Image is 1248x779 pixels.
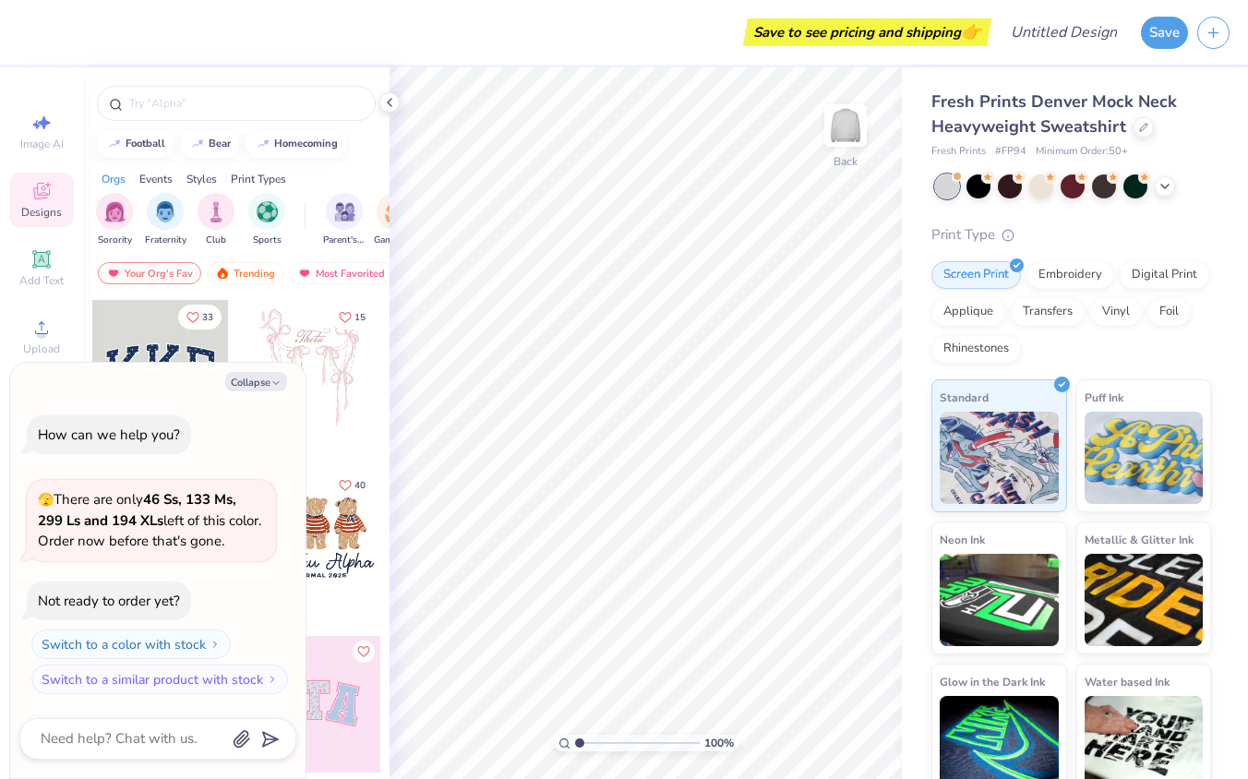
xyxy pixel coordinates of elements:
[323,193,366,247] button: filter button
[102,171,126,187] div: Orgs
[107,138,122,150] img: trend_line.gif
[198,193,234,247] div: filter for Club
[827,107,864,144] img: Back
[98,262,201,284] div: Your Org's Fav
[323,234,366,247] span: Parent's Weekend
[215,267,230,280] img: trending.gif
[931,298,1005,326] div: Applique
[257,201,278,222] img: Sports Image
[834,153,858,170] div: Back
[38,592,180,610] div: Not ready to order yet?
[374,234,416,247] span: Game Day
[1141,17,1188,49] button: Save
[940,388,989,407] span: Standard
[98,234,132,247] span: Sorority
[931,261,1021,289] div: Screen Print
[190,138,205,150] img: trend_line.gif
[374,193,416,247] div: filter for Game Day
[374,193,416,247] button: filter button
[940,554,1059,646] img: Neon Ink
[996,14,1132,51] input: Untitled Design
[139,171,173,187] div: Events
[186,171,217,187] div: Styles
[1036,144,1128,160] span: Minimum Order: 50 +
[330,305,374,330] button: Like
[155,201,175,222] img: Fraternity Image
[96,193,133,247] div: filter for Sorority
[210,639,221,650] img: Switch to a color with stock
[354,313,366,322] span: 15
[1085,554,1204,646] img: Metallic & Glitter Ink
[145,193,186,247] div: filter for Fraternity
[126,138,165,149] div: football
[225,372,287,391] button: Collapse
[96,193,133,247] button: filter button
[1026,261,1114,289] div: Embroidery
[180,130,239,158] button: bear
[248,193,285,247] div: filter for Sports
[995,144,1026,160] span: # FP94
[1085,412,1204,504] img: Puff Ink
[931,90,1177,138] span: Fresh Prints Denver Mock Neck Heavyweight Sweatshirt
[202,313,213,322] span: 33
[198,193,234,247] button: filter button
[38,490,261,550] span: There are only left of this color. Order now before that's gone.
[353,641,375,663] button: Like
[961,20,981,42] span: 👉
[940,412,1059,504] img: Standard
[940,672,1045,691] span: Glow in the Dark Ink
[104,201,126,222] img: Sorority Image
[1147,298,1191,326] div: Foil
[931,144,986,160] span: Fresh Prints
[1085,388,1123,407] span: Puff Ink
[931,335,1021,363] div: Rhinestones
[940,530,985,549] span: Neon Ink
[38,491,54,509] span: 🫣
[145,193,186,247] button: filter button
[330,473,374,497] button: Like
[20,137,64,151] span: Image AI
[1011,298,1085,326] div: Transfers
[178,305,222,330] button: Like
[1085,672,1170,691] span: Water based Ink
[931,224,1211,246] div: Print Type
[38,490,236,530] strong: 46 Ss, 133 Ms, 299 Ls and 194 XLs
[31,665,288,694] button: Switch to a similar product with stock
[248,193,285,247] button: filter button
[385,201,406,222] img: Game Day Image
[23,342,60,356] span: Upload
[354,481,366,490] span: 40
[334,201,355,222] img: Parent's Weekend Image
[297,267,312,280] img: most_fav.gif
[256,138,270,150] img: trend_line.gif
[748,18,987,46] div: Save to see pricing and shipping
[246,130,346,158] button: homecoming
[274,138,338,149] div: homecoming
[21,205,62,220] span: Designs
[206,201,226,222] img: Club Image
[19,273,64,288] span: Add Text
[31,629,231,659] button: Switch to a color with stock
[704,735,734,751] span: 100 %
[1120,261,1209,289] div: Digital Print
[231,171,286,187] div: Print Types
[267,674,278,685] img: Switch to a similar product with stock
[106,267,121,280] img: most_fav.gif
[209,138,231,149] div: bear
[253,234,282,247] span: Sports
[1085,530,1194,549] span: Metallic & Glitter Ink
[206,234,226,247] span: Club
[207,262,283,284] div: Trending
[1090,298,1142,326] div: Vinyl
[289,262,393,284] div: Most Favorited
[145,234,186,247] span: Fraternity
[97,130,174,158] button: football
[38,425,180,444] div: How can we help you?
[127,94,364,113] input: Try "Alpha"
[323,193,366,247] div: filter for Parent's Weekend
